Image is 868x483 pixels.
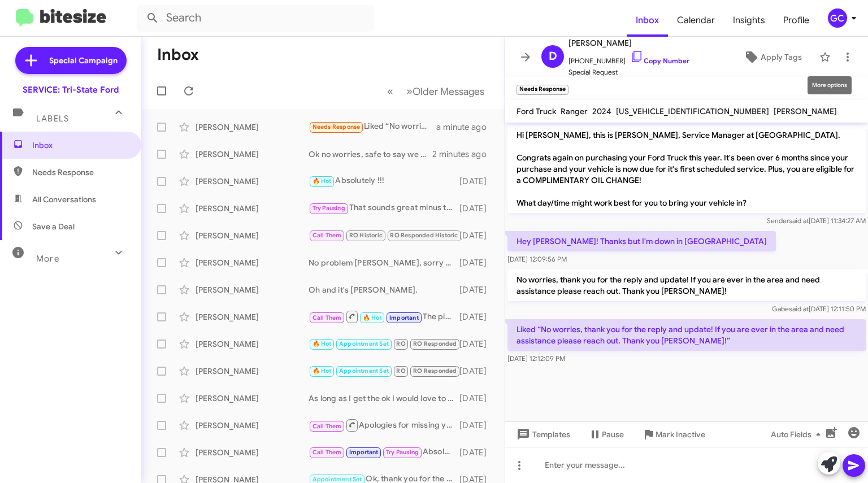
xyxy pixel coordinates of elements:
[579,424,633,445] button: Pause
[32,140,128,151] span: Inbox
[196,447,309,458] div: [PERSON_NAME]
[36,254,59,264] span: More
[459,176,496,187] div: [DATE]
[32,221,75,232] span: Save a Deal
[459,420,496,431] div: [DATE]
[413,85,484,98] span: Older Messages
[568,36,689,50] span: [PERSON_NAME]
[196,284,309,295] div: [PERSON_NAME]
[568,50,689,67] span: [PHONE_NUMBER]
[761,47,802,67] span: Apply Tags
[313,476,362,483] span: Appointment Set
[432,149,496,160] div: 2 minutes ago
[309,310,459,324] div: The pick up/delivery is no cost to you, Ford pays us to offer that. We can do whatever is easier ...
[196,311,309,323] div: [PERSON_NAME]
[459,338,496,350] div: [DATE]
[196,121,309,133] div: [PERSON_NAME]
[313,314,342,321] span: Call Them
[196,257,309,268] div: [PERSON_NAME]
[313,423,342,430] span: Call Them
[313,367,332,375] span: 🔥 Hot
[616,106,769,116] span: [US_VEHICLE_IDENTIFICATION_NUMBER]
[774,106,837,116] span: [PERSON_NAME]
[309,284,459,295] div: Oh and it's [PERSON_NAME].
[517,106,556,116] span: Ford Truck
[771,424,825,445] span: Auto Fields
[818,8,856,28] button: GC
[196,338,309,350] div: [PERSON_NAME]
[459,203,496,214] div: [DATE]
[627,4,668,37] a: Inbox
[137,5,374,32] input: Search
[772,304,866,313] span: Gabe [DATE] 12:11:50 PM
[196,176,309,187] div: [PERSON_NAME]
[32,194,96,205] span: All Conversations
[363,314,382,321] span: 🔥 Hot
[828,8,847,28] div: GC
[309,229,459,242] div: Ok I completely understand that, just let us know if we can ever help.
[390,232,458,239] span: RO Responded Historic
[592,106,611,116] span: 2024
[436,121,496,133] div: a minute ago
[602,424,624,445] span: Pause
[459,447,496,458] div: [DATE]
[507,319,866,351] p: Liked “No worries, thank you for the reply and update! If you are ever in the area and need assis...
[32,167,128,178] span: Needs Response
[549,47,557,66] span: D
[789,304,809,313] span: said at
[380,80,400,103] button: Previous
[339,367,389,375] span: Appointment Set
[349,449,379,456] span: Important
[507,255,567,263] span: [DATE] 12:09:56 PM
[313,340,332,347] span: 🔥 Hot
[507,354,565,363] span: [DATE] 12:12:09 PM
[157,46,199,64] h1: Inbox
[313,232,342,239] span: Call Them
[309,418,459,432] div: Apologies for missing your call [PERSON_NAME], I just called and left a message with how to get i...
[459,257,496,268] div: [DATE]
[309,120,436,133] div: Liked “No worries, thank you for the reply and update! If you are ever in the area and need assis...
[774,4,818,37] a: Profile
[196,420,309,431] div: [PERSON_NAME]
[389,314,419,321] span: Important
[724,4,774,37] a: Insights
[668,4,724,37] a: Calendar
[762,424,834,445] button: Auto Fields
[459,393,496,404] div: [DATE]
[309,337,459,350] div: Nevermind [PERSON_NAME], I see we have you scheduled for pick up/delivery from your [STREET_ADDRE...
[459,230,496,241] div: [DATE]
[313,177,332,185] span: 🔥 Hot
[406,84,413,98] span: »
[517,85,568,95] small: Needs Response
[507,269,866,301] p: No worries, thank you for the reply and update! If you are ever in the area and need assistance p...
[313,204,345,212] span: Try Pausing
[459,284,496,295] div: [DATE]
[313,123,361,130] span: Needs Response
[196,365,309,377] div: [PERSON_NAME]
[767,216,866,225] span: Sender [DATE] 11:34:27 AM
[49,55,118,66] span: Special Campaign
[568,67,689,78] span: Special Request
[789,216,809,225] span: said at
[387,84,393,98] span: «
[309,175,459,188] div: Absolutely !!!
[808,76,852,94] div: More options
[396,367,405,375] span: RO
[196,230,309,241] div: [PERSON_NAME]
[633,424,714,445] button: Mark Inactive
[459,311,496,323] div: [DATE]
[313,449,342,456] span: Call Them
[309,257,459,268] div: No problem [PERSON_NAME], sorry to disturb you. I understand performing your own maintenance, if ...
[15,47,127,74] a: Special Campaign
[309,149,432,160] div: Ok no worries, safe to say we wont be seeing you for service needs. If you are ever in the area a...
[339,340,389,347] span: Appointment Set
[507,125,866,213] p: Hi [PERSON_NAME], this is [PERSON_NAME], Service Manager at [GEOGRAPHIC_DATA]. Congrats again on ...
[507,231,776,251] p: Hey [PERSON_NAME]! Thanks but I'm down in [GEOGRAPHIC_DATA]
[505,424,579,445] button: Templates
[396,340,405,347] span: RO
[459,365,496,377] div: [DATE]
